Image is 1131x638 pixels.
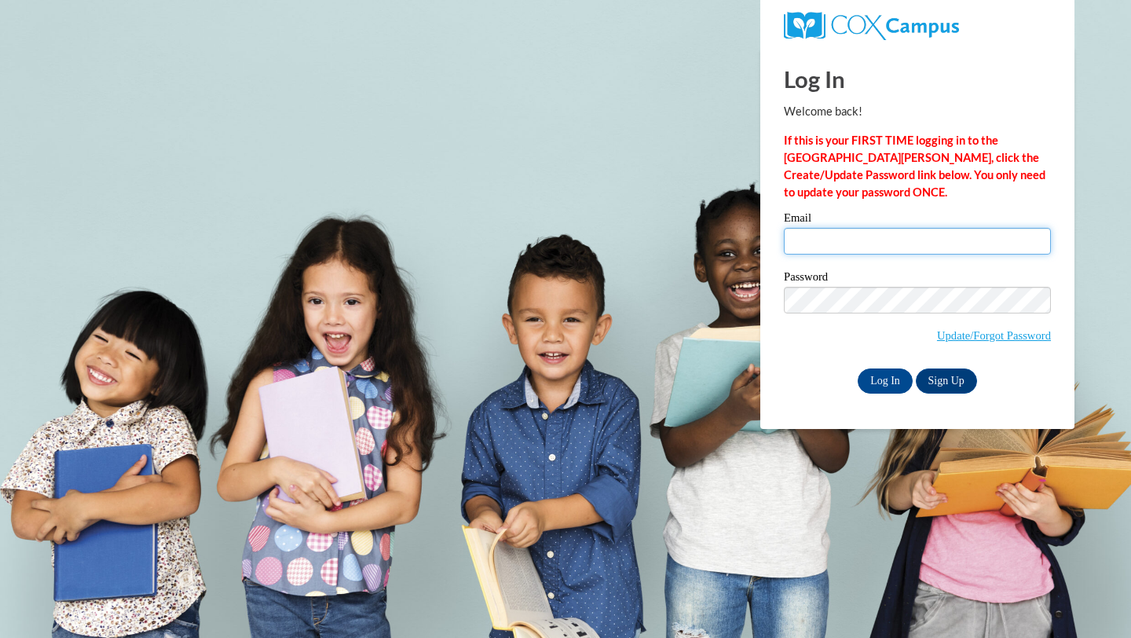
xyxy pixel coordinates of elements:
[916,368,977,394] a: Sign Up
[784,63,1051,95] h1: Log In
[784,103,1051,120] p: Welcome back!
[784,271,1051,287] label: Password
[937,329,1051,342] a: Update/Forgot Password
[784,212,1051,228] label: Email
[858,368,913,394] input: Log In
[784,12,959,40] img: COX Campus
[784,134,1045,199] strong: If this is your FIRST TIME logging in to the [GEOGRAPHIC_DATA][PERSON_NAME], click the Create/Upd...
[784,18,959,31] a: COX Campus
